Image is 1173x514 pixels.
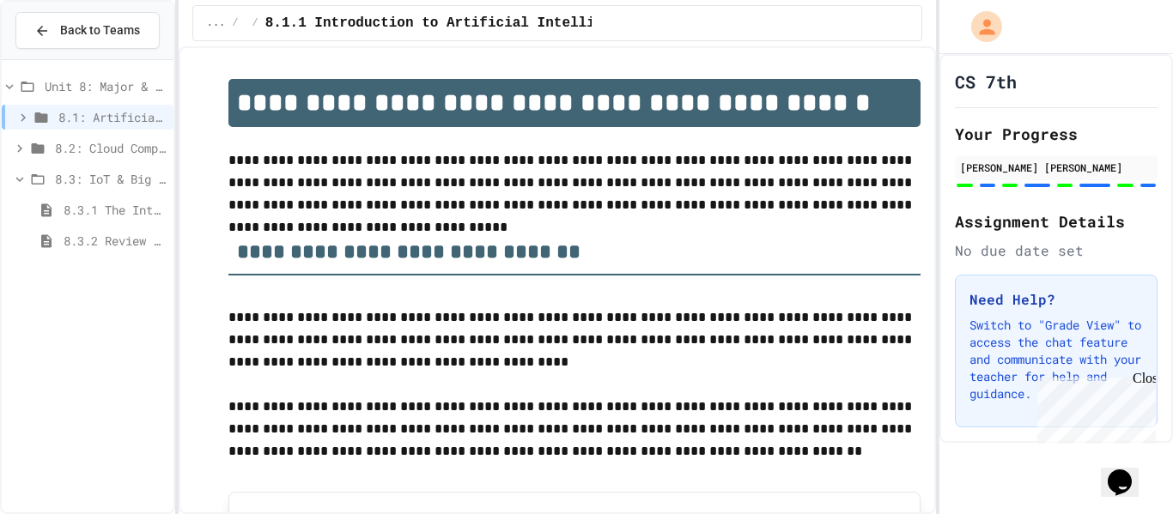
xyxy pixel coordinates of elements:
h2: Your Progress [955,122,1158,146]
span: ... [207,16,226,30]
span: / [252,16,258,30]
span: / [232,16,238,30]
div: No due date set [955,240,1158,261]
div: Chat with us now!Close [7,7,119,109]
span: 8.1: Artificial Intelligence Basics [58,108,167,126]
h1: CS 7th [955,70,1017,94]
span: Back to Teams [60,21,140,39]
span: 8.1.1 Introduction to Artificial Intelligence [265,13,636,33]
div: My Account [953,7,1006,46]
p: Switch to "Grade View" to access the chat feature and communicate with your teacher for help and ... [969,317,1143,402]
button: Back to Teams [15,12,160,49]
span: Unit 8: Major & Emerging Technologies [45,77,167,95]
span: 8.3.1 The Internet of Things and Big Data: Our Connected Digital World [64,201,167,219]
span: 8.3: IoT & Big Data [55,170,167,188]
h2: Assignment Details [955,209,1158,233]
iframe: chat widget [1101,445,1156,497]
span: 8.3.2 Review - The Internet of Things and Big Data [64,232,167,250]
div: [PERSON_NAME] [PERSON_NAME] [960,160,1152,175]
iframe: chat widget [1030,371,1156,444]
h3: Need Help? [969,289,1143,310]
span: 8.2: Cloud Computing [55,139,167,157]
